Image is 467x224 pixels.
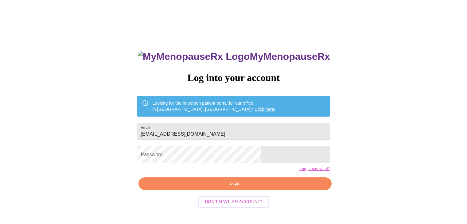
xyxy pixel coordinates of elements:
a: Don't have an account? [197,199,270,204]
span: Login [146,180,324,187]
h3: MyMenopauseRx [138,51,330,62]
button: Don't have an account? [198,196,269,208]
a: Forgot password? [299,166,330,171]
h3: Log into your account [137,72,330,83]
button: Login [138,177,331,190]
a: Click here! [255,107,275,112]
div: Looking for the in person patient portal for our office in [GEOGRAPHIC_DATA], [GEOGRAPHIC_DATA]? [152,98,275,115]
img: MyMenopauseRx Logo [138,51,250,62]
span: Don't have an account? [205,198,262,206]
